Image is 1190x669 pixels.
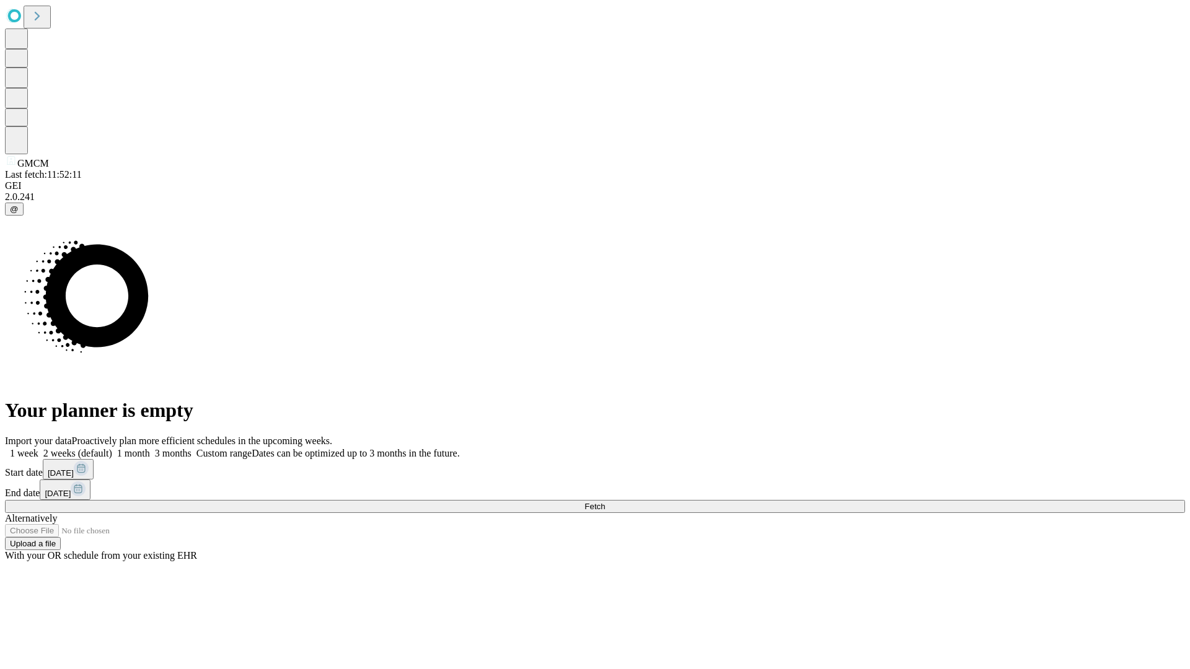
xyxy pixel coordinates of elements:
[5,169,82,180] span: Last fetch: 11:52:11
[584,502,605,511] span: Fetch
[10,204,19,214] span: @
[5,191,1185,203] div: 2.0.241
[40,479,90,500] button: [DATE]
[45,489,71,498] span: [DATE]
[155,448,192,458] span: 3 months
[5,550,197,561] span: With your OR schedule from your existing EHR
[5,435,72,446] span: Import your data
[252,448,459,458] span: Dates can be optimized up to 3 months in the future.
[43,448,112,458] span: 2 weeks (default)
[5,180,1185,191] div: GEI
[43,459,94,479] button: [DATE]
[5,513,57,523] span: Alternatively
[5,479,1185,500] div: End date
[5,399,1185,422] h1: Your planner is empty
[5,203,24,216] button: @
[72,435,332,446] span: Proactively plan more efficient schedules in the upcoming weeks.
[17,158,49,168] span: GMCM
[48,468,74,478] span: [DATE]
[10,448,38,458] span: 1 week
[5,500,1185,513] button: Fetch
[5,537,61,550] button: Upload a file
[5,459,1185,479] div: Start date
[196,448,252,458] span: Custom range
[117,448,150,458] span: 1 month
